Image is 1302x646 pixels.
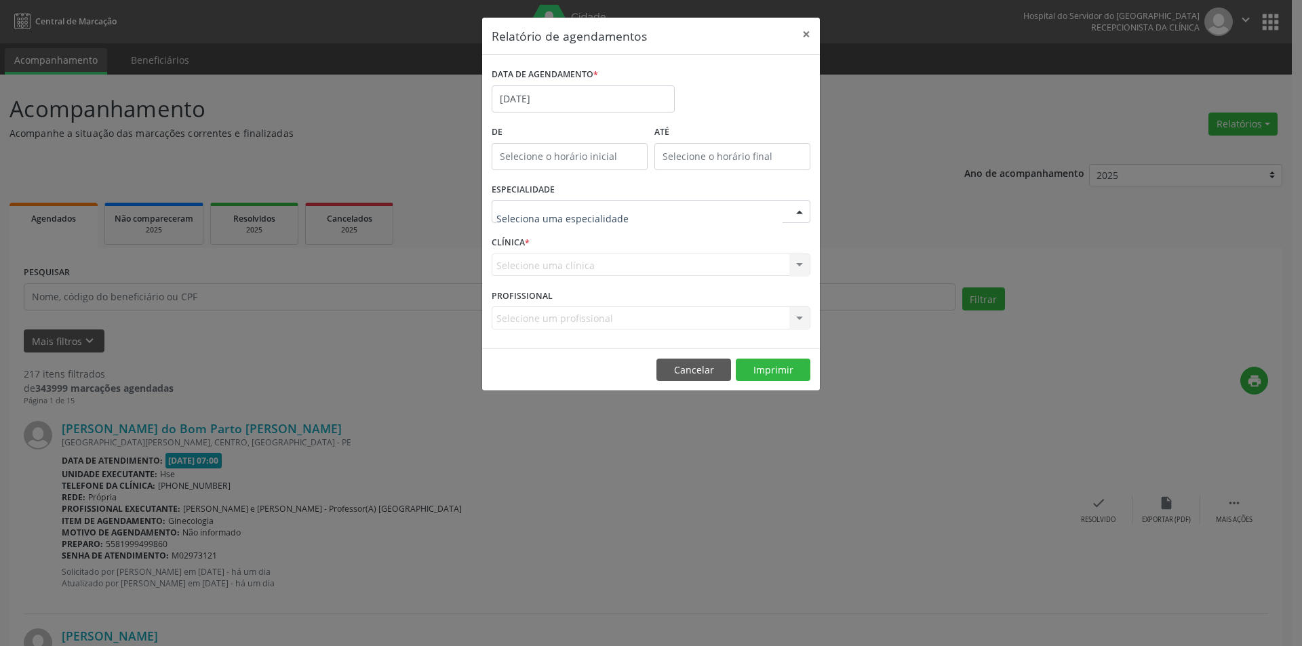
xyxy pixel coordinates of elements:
input: Selecione o horário final [654,143,810,170]
label: ESPECIALIDADE [492,180,555,201]
label: ATÉ [654,122,810,143]
input: Selecione uma data ou intervalo [492,85,675,113]
h5: Relatório de agendamentos [492,27,647,45]
label: De [492,122,648,143]
input: Seleciona uma especialidade [496,205,783,232]
label: DATA DE AGENDAMENTO [492,64,598,85]
button: Close [793,18,820,51]
input: Selecione o horário inicial [492,143,648,170]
